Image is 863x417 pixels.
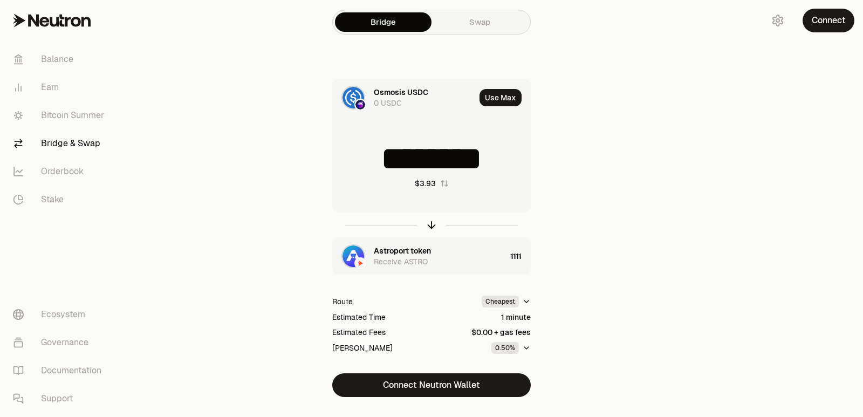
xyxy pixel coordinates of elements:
a: Orderbook [4,158,117,186]
div: $0.00 + gas fees [471,327,531,338]
button: Use Max [480,89,522,106]
div: ASTRO LogoNeutron LogoAstroport tokenReceive ASTRO [333,238,506,275]
a: Support [4,385,117,413]
button: $3.93 [415,178,449,189]
div: 1111 [510,238,530,275]
div: Route [332,296,353,307]
div: 0 USDC [374,98,402,108]
a: Bitcoin Summer [4,101,117,129]
div: 0.50% [491,342,519,354]
a: Earn [4,73,117,101]
div: Estimated Fees [332,327,386,338]
a: Bridge & Swap [4,129,117,158]
a: Swap [432,12,528,32]
img: Neutron Logo [355,258,365,268]
div: [PERSON_NAME] [332,343,393,353]
img: Osmosis Logo [355,100,365,110]
img: ASTRO Logo [343,245,364,267]
button: ASTRO LogoNeutron LogoAstroport tokenReceive ASTRO1111 [333,238,530,275]
div: Receive ASTRO [374,256,428,267]
button: Connect [803,9,854,32]
div: Astroport token [374,245,431,256]
a: Stake [4,186,117,214]
a: Bridge [335,12,432,32]
a: Documentation [4,357,117,385]
a: Balance [4,45,117,73]
button: Cheapest [482,296,531,307]
div: $3.93 [415,178,436,189]
div: Cheapest [482,296,519,307]
div: Estimated Time [332,312,386,323]
div: USDC LogoOsmosis LogoOsmosis USDC0 USDC [333,79,475,116]
a: Governance [4,329,117,357]
img: USDC Logo [343,87,364,108]
button: Connect Neutron Wallet [332,373,531,397]
div: Osmosis USDC [374,87,428,98]
a: Ecosystem [4,300,117,329]
div: 1 minute [501,312,531,323]
button: 0.50% [491,342,531,354]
